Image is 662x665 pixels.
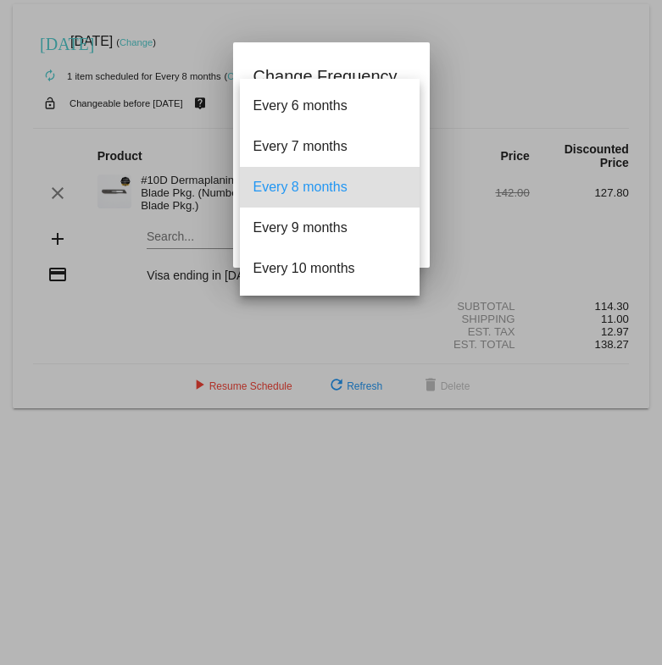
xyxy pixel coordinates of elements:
[253,167,406,208] span: Every 8 months
[253,289,406,330] span: Every 11 months
[253,86,406,126] span: Every 6 months
[253,208,406,248] span: Every 9 months
[253,126,406,167] span: Every 7 months
[253,248,406,289] span: Every 10 months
